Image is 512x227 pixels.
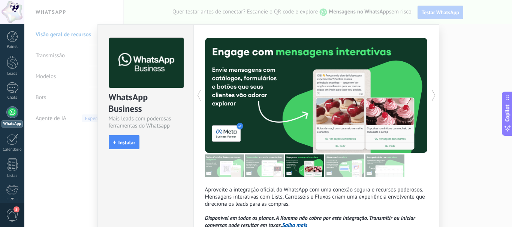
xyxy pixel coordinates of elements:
[504,104,511,122] span: Copilot
[205,154,244,177] img: tour_image_af96a8ccf0f3a66e7f08a429c7d28073.png
[325,154,364,177] img: tour_image_58a1c38c4dee0ce492f4b60cdcddf18a.png
[109,115,183,129] div: Mais leads com poderosas ferramentas do Whatsapp
[1,95,23,100] div: Chats
[109,91,183,115] div: WhatsApp Business
[109,38,184,88] img: logo_main.png
[109,135,139,149] button: Instalar
[1,174,23,178] div: Listas
[1,120,23,128] div: WhatsApp
[365,154,404,177] img: tour_image_46dcd16e2670e67c1b8e928eefbdcce9.png
[13,206,19,212] span: 2
[245,154,284,177] img: tour_image_6cf6297515b104f916d063e49aae351c.png
[1,45,23,49] div: Painel
[1,71,23,76] div: Leads
[1,147,23,152] div: Calendário
[285,154,324,177] img: tour_image_87c31d5c6b42496d4b4f28fbf9d49d2b.png
[118,140,135,145] span: Instalar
